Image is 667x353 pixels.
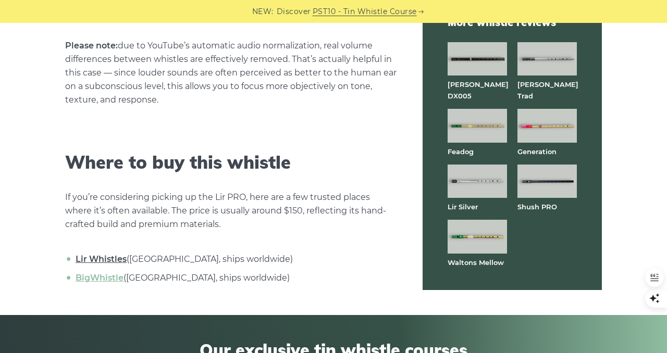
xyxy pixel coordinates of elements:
[65,191,398,231] p: If you’re considering picking up the Lir PRO, here are a few trusted places where it’s often avai...
[73,271,398,285] li: ([GEOGRAPHIC_DATA], ships worldwide)
[252,6,274,18] span: NEW:
[65,41,118,51] strong: Please note:
[517,109,577,142] img: Generation brass tin whistle full front view
[448,109,507,142] img: Feadog brass tin whistle full front view
[517,147,557,156] a: Generation
[277,6,311,18] span: Discover
[517,80,578,100] a: [PERSON_NAME] Trad
[448,258,504,267] a: Waltons Mellow
[73,253,398,266] li: ([GEOGRAPHIC_DATA], ships worldwide)
[517,165,577,198] img: Shuh PRO tin whistle full front view
[448,203,478,211] a: Lir Silver
[76,254,127,264] a: Lir Whistles
[448,165,507,198] img: Lir Silver tin whistle full front view
[448,80,509,100] a: [PERSON_NAME] DX005
[448,220,507,253] img: Waltons Mellow tin whistle full front view
[65,152,398,173] h2: Where to buy this whistle
[517,203,557,211] a: Shush PRO
[313,6,417,18] a: PST10 - Tin Whistle Course
[517,42,577,75] img: Dixon Trad tin whistle full front view
[76,273,123,283] a: BigWhistle
[448,42,507,75] img: Dixon DX005 tin whistle full front view
[448,147,474,156] a: Feadog
[65,39,398,107] p: due to YouTube’s automatic audio normalization, real volume differences between whistles are effe...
